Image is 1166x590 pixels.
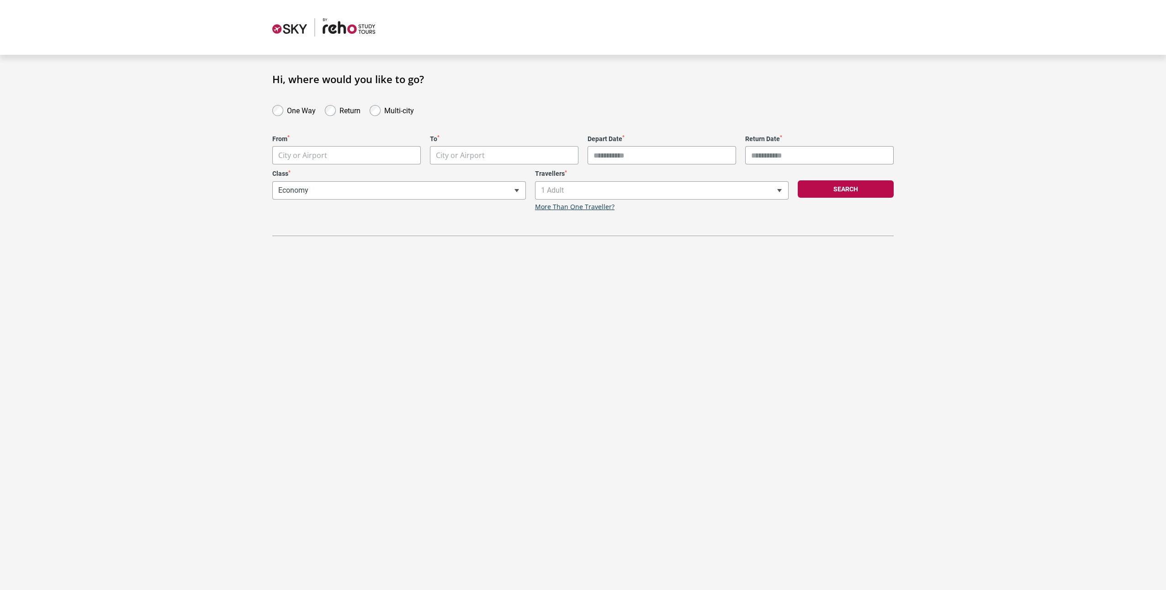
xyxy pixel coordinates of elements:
[272,146,421,164] span: City or Airport
[535,182,788,199] span: 1 Adult
[436,150,485,160] span: City or Airport
[430,147,578,164] span: City or Airport
[535,203,615,211] a: More Than One Traveller?
[535,170,789,178] label: Travellers
[745,135,894,143] label: Return Date
[278,150,327,160] span: City or Airport
[273,182,525,199] span: Economy
[272,181,526,200] span: Economy
[272,135,421,143] label: From
[287,104,316,115] label: One Way
[430,135,578,143] label: To
[272,73,894,85] h1: Hi, where would you like to go?
[384,104,414,115] label: Multi-city
[430,146,578,164] span: City or Airport
[273,147,420,164] span: City or Airport
[272,170,526,178] label: Class
[339,104,360,115] label: Return
[588,135,736,143] label: Depart Date
[535,181,789,200] span: 1 Adult
[798,180,894,198] button: Search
